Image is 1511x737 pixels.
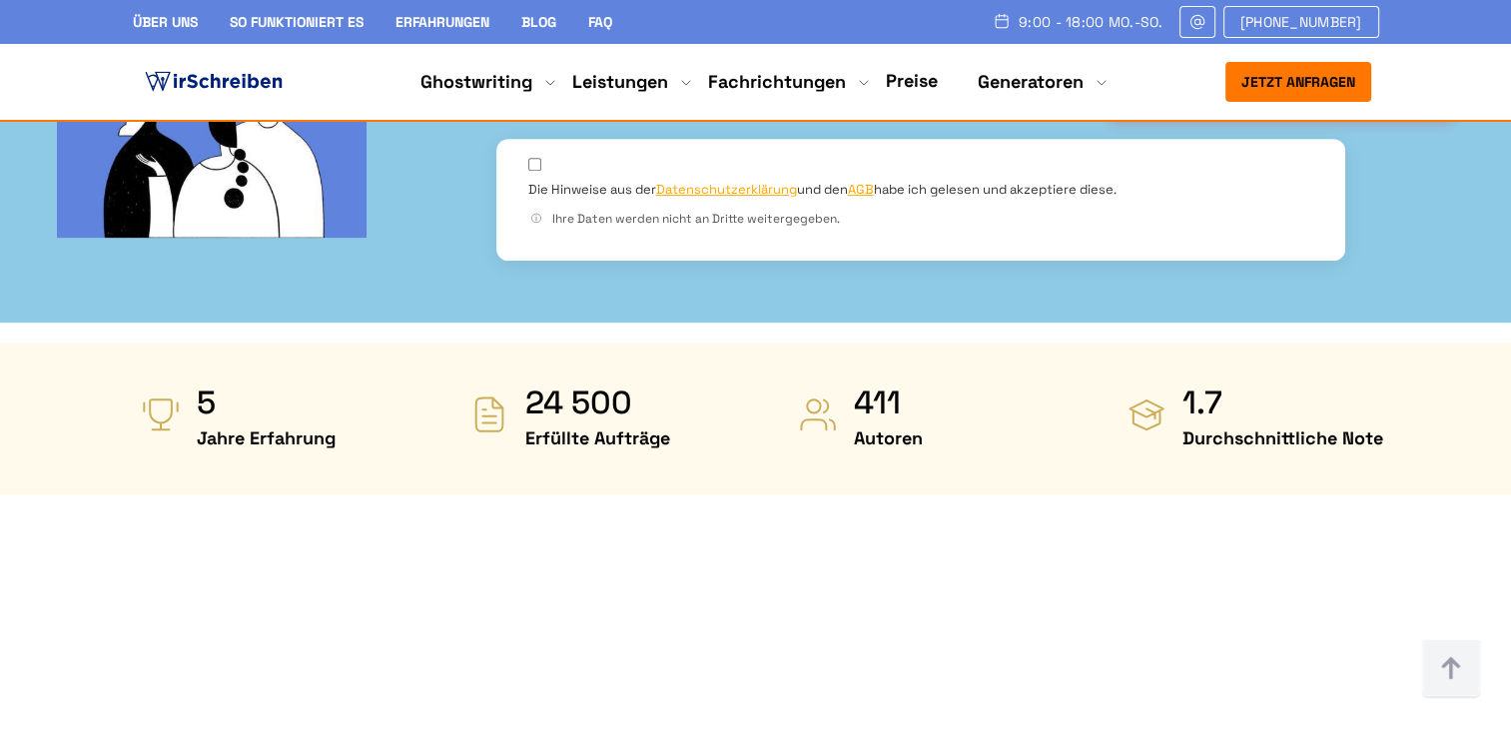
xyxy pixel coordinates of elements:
a: Preise [886,69,938,92]
img: Autoren [798,394,838,434]
button: Jetzt anfragen [1225,62,1371,102]
div: Ihre Daten werden nicht an Dritte weitergegeben. [528,210,1313,229]
strong: 411 [854,382,923,422]
span: Erfüllte Aufträge [525,422,670,454]
img: Erfüllte Aufträge [469,394,509,434]
img: button top [1421,639,1481,699]
a: Blog [521,13,556,31]
span: Jahre Erfahrung [197,422,336,454]
span: Durchschnittliche Note [1182,422,1383,454]
img: Jahre Erfahrung [141,394,181,434]
a: FAQ [588,13,612,31]
img: Durchschnittliche Note [1127,394,1166,434]
label: Die Hinweise aus der und den habe ich gelesen und akzeptiere diese. [528,181,1117,199]
a: [PHONE_NUMBER] [1223,6,1379,38]
a: Leistungen [572,70,668,94]
strong: 1.7 [1182,382,1383,422]
span: [PHONE_NUMBER] [1240,14,1362,30]
span: ⓘ [528,211,544,227]
a: So funktioniert es [230,13,364,31]
a: AGB [848,181,874,198]
img: logo ghostwriter-österreich [141,67,287,97]
strong: 5 [197,382,336,422]
a: Fachrichtungen [708,70,846,94]
img: Schedule [993,13,1011,29]
span: Autoren [854,422,923,454]
img: Email [1188,14,1206,30]
a: Über uns [133,13,198,31]
a: Generatoren [978,70,1084,94]
strong: 24 500 [525,382,670,422]
a: Erfahrungen [395,13,489,31]
span: 9:00 - 18:00 Mo.-So. [1019,14,1163,30]
a: Ghostwriting [420,70,532,94]
a: Datenschutzerklärung [656,181,797,198]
